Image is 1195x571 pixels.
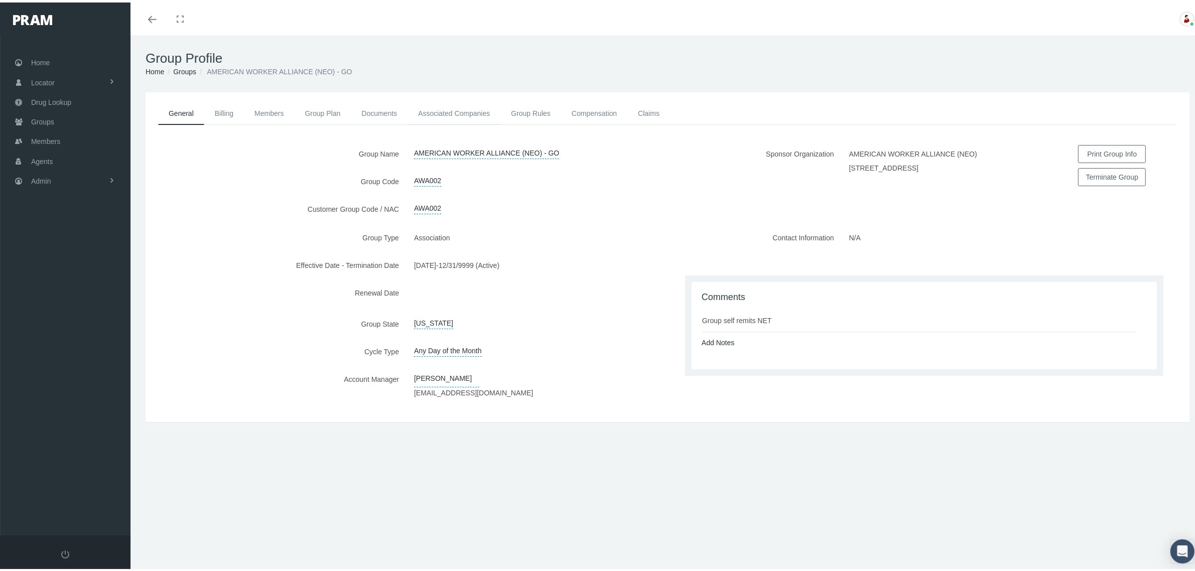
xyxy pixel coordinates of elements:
label: Contact Information [668,226,842,263]
span: Admin [31,169,51,188]
label: Association [414,226,458,244]
a: AWA002 [414,170,441,184]
a: Compensation [561,100,627,122]
img: S_Profile_Picture_701.jpg [1179,9,1194,24]
span: AMERICAN WORKER ALLIANCE (NEO) - GO [207,65,352,73]
a: Documents [351,100,408,122]
label: Group Name [146,142,407,160]
label: Customer Group Code / NAC [146,198,407,215]
span: Any Day of the Month [414,340,482,354]
a: [US_STATE] [414,313,453,327]
label: 12/31/9999 [439,254,474,271]
a: Home [146,65,164,73]
span: Drug Lookup [31,90,71,109]
label: Renewal Date [146,281,407,302]
button: Terminate Group [1078,166,1146,184]
a: Add Notes [702,336,734,344]
label: [EMAIL_ADDRESS][DOMAIN_NAME] [414,385,533,396]
span: Home [31,51,50,70]
h1: Comments [702,290,1147,301]
a: AMERICAN WORKER ALLIANCE (NEO) - GO [414,142,559,157]
label: [DATE] [414,254,436,271]
a: Billing [204,100,244,122]
a: Members [244,100,294,122]
span: Groups [31,110,54,129]
a: Group Plan [295,100,351,122]
label: Group State [146,313,407,330]
h1: Group Profile [146,48,1189,64]
label: N/A [849,226,868,241]
label: Effective Date - Termination Date [146,254,407,271]
a: Claims [627,100,670,122]
label: AMERICAN WORKER ALLIANCE (NEO) [849,142,985,160]
img: PRAM_20_x_78.png [13,13,52,23]
label: Sponsor Organization [668,142,842,189]
button: Print Group Info [1078,142,1146,161]
a: Groups [173,65,196,73]
label: (Active) [476,254,507,271]
a: Group Rules [500,100,561,122]
a: AWA002 [414,198,441,212]
div: - [407,254,668,271]
a: Associated Companies [408,100,500,122]
span: Agents [31,150,53,169]
span: Members [31,129,60,149]
label: Group Code [146,170,407,188]
a: General [158,100,204,122]
label: Group Type [146,226,407,244]
a: [PERSON_NAME] [414,368,479,385]
div: Open Intercom Messenger [1170,537,1194,561]
label: Account Manager [146,368,407,399]
div: Group self remits NET [702,313,781,324]
label: [STREET_ADDRESS] [849,160,918,171]
label: Cycle Type [146,340,407,358]
span: Locator [31,71,55,90]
